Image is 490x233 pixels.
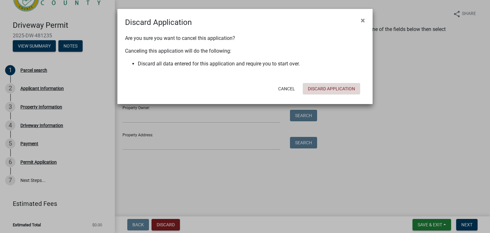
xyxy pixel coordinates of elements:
span: × [361,16,365,25]
button: Discard Application [303,83,360,94]
p: Canceling this application will do the following: [125,47,365,55]
p: Are you sure you want to cancel this application? [125,34,365,42]
li: Discard all data entered for this application and require you to start over. [138,60,365,68]
button: Close [356,11,370,29]
button: Cancel [273,83,300,94]
h4: Discard Application [125,17,192,28]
